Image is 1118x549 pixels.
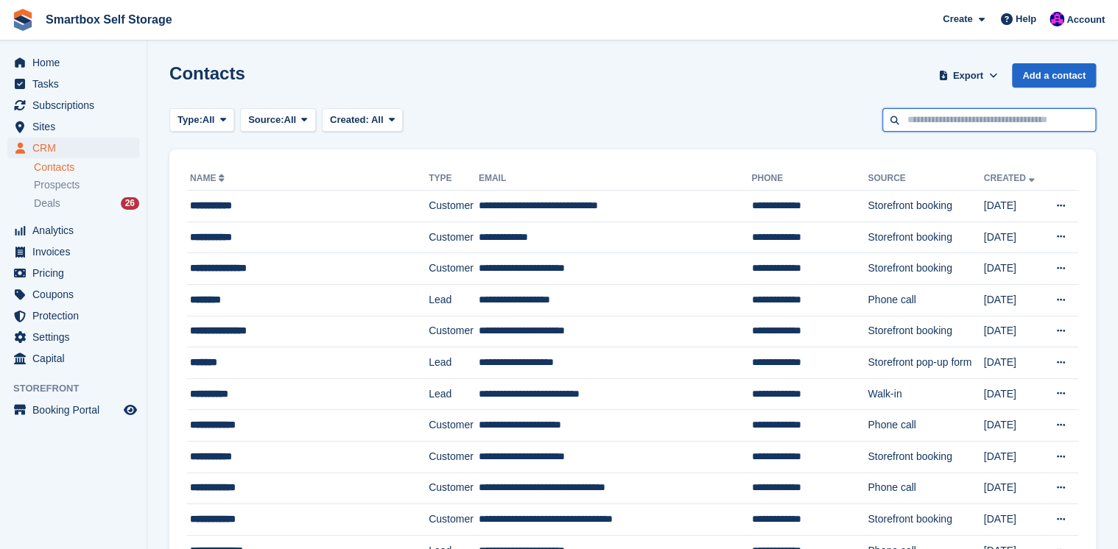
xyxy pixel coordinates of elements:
span: Create [943,12,972,26]
td: Customer [429,222,479,253]
th: Email [479,167,752,191]
td: [DATE] [984,504,1044,536]
div: 26 [121,197,139,210]
td: [DATE] [984,441,1044,472]
a: menu [7,95,139,116]
td: Storefront booking [868,222,983,253]
span: Analytics [32,220,121,241]
span: All [371,114,384,125]
a: menu [7,400,139,420]
span: Account [1066,13,1105,27]
img: Sam Austin [1050,12,1064,26]
td: [DATE] [984,222,1044,253]
td: [DATE] [984,410,1044,442]
td: Customer [429,410,479,442]
th: Phone [751,167,868,191]
span: Sites [32,116,121,137]
span: Invoices [32,241,121,262]
a: menu [7,305,139,326]
span: All [284,113,297,127]
span: Type: [177,113,203,127]
td: Storefront booking [868,441,983,472]
span: Help [1016,12,1036,26]
span: CRM [32,138,121,158]
a: Created [984,173,1038,183]
a: menu [7,241,139,262]
td: [DATE] [984,316,1044,347]
a: menu [7,220,139,241]
span: Storefront [13,381,147,396]
th: Source [868,167,983,191]
td: Phone call [868,284,983,316]
a: menu [7,284,139,305]
td: Customer [429,191,479,222]
a: Preview store [122,401,139,419]
td: Lead [429,378,479,410]
button: Type: All [169,108,234,132]
span: Created: [330,114,369,125]
td: Customer [429,472,479,504]
a: Contacts [34,160,139,174]
td: [DATE] [984,284,1044,316]
span: Export [953,68,983,83]
td: Storefront pop-up form [868,347,983,379]
td: [DATE] [984,253,1044,285]
td: [DATE] [984,347,1044,379]
td: Walk-in [868,378,983,410]
button: Created: All [322,108,403,132]
span: Pricing [32,263,121,283]
td: Phone call [868,472,983,504]
span: Protection [32,305,121,326]
td: [DATE] [984,191,1044,222]
a: menu [7,52,139,73]
a: Name [190,173,228,183]
td: Customer [429,253,479,285]
span: Settings [32,327,121,347]
span: Deals [34,196,60,210]
td: Phone call [868,410,983,442]
img: stora-icon-8386f47178a22dfd0bd8f6a31ec36ba5ce8667c1dd55bd0f319d3a0aa187defe.svg [12,9,34,31]
span: Prospects [34,178,80,192]
td: Lead [429,347,479,379]
span: Capital [32,348,121,369]
h1: Contacts [169,63,245,83]
span: Tasks [32,74,121,94]
a: menu [7,116,139,137]
a: menu [7,74,139,94]
td: [DATE] [984,472,1044,504]
a: Deals 26 [34,196,139,211]
td: Storefront booking [868,253,983,285]
td: Storefront booking [868,191,983,222]
td: Customer [429,316,479,347]
a: Smartbox Self Storage [40,7,178,32]
span: Coupons [32,284,121,305]
td: Storefront booking [868,504,983,536]
td: [DATE] [984,378,1044,410]
span: Booking Portal [32,400,121,420]
span: Subscriptions [32,95,121,116]
td: Storefront booking [868,316,983,347]
button: Export [935,63,1000,88]
a: Add a contact [1012,63,1096,88]
span: Home [32,52,121,73]
a: menu [7,263,139,283]
a: Prospects [34,177,139,193]
td: Customer [429,441,479,472]
td: Lead [429,284,479,316]
span: All [203,113,215,127]
th: Type [429,167,479,191]
button: Source: All [240,108,316,132]
span: Source: [248,113,284,127]
td: Customer [429,504,479,536]
a: menu [7,138,139,158]
a: menu [7,348,139,369]
a: menu [7,327,139,347]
